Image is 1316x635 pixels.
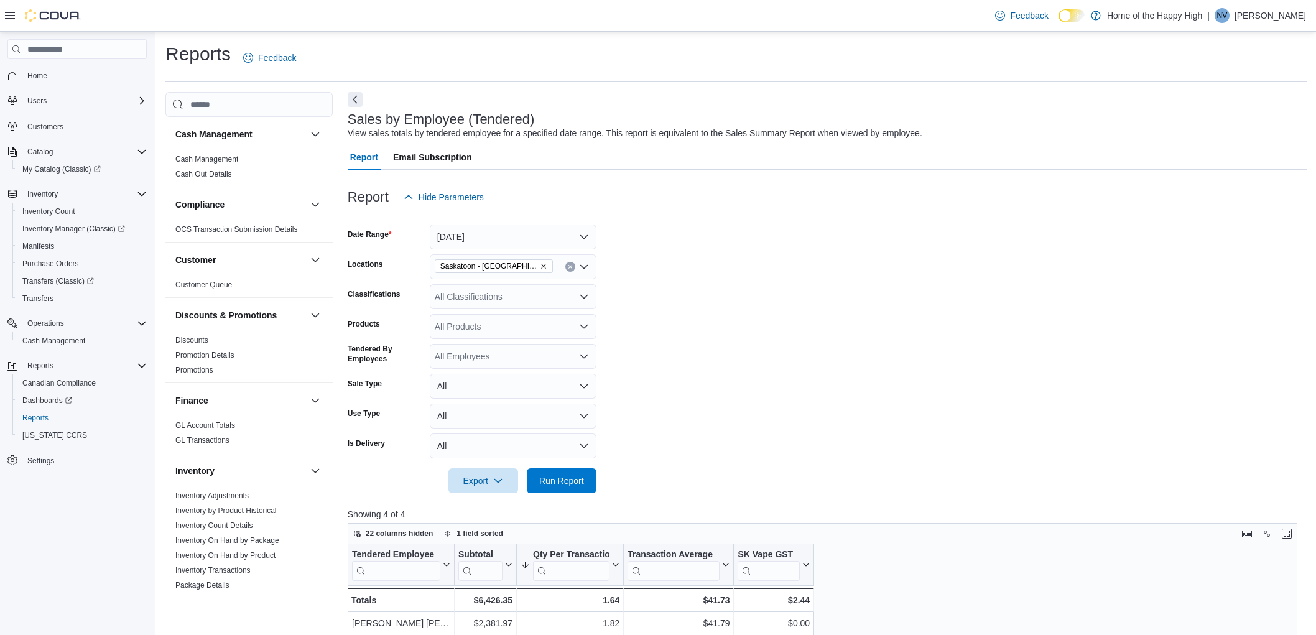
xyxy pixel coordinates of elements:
button: Canadian Compliance [12,374,152,392]
span: Catalog [22,144,147,159]
div: Subtotal [458,549,503,581]
a: Cash Out Details [175,170,232,178]
div: Discounts & Promotions [165,333,333,382]
button: Cash Management [12,332,152,350]
p: Home of the Happy High [1107,8,1202,23]
a: Purchase Orders [17,256,84,271]
button: Inventory [22,187,63,202]
div: SK Vape GST [738,549,800,581]
div: Qty Per Transaction [533,549,609,561]
label: Is Delivery [348,438,385,448]
div: Transaction Average [628,549,720,561]
button: Open list of options [579,351,589,361]
span: Inventory by Product Historical [175,506,277,516]
span: Inventory Count [22,206,75,216]
span: NV [1217,8,1228,23]
a: My Catalog (Classic) [17,162,106,177]
span: Operations [22,316,147,331]
a: Cash Management [17,333,90,348]
span: Users [22,93,147,108]
button: Compliance [308,197,323,212]
span: Purchase Orders [17,256,147,271]
span: Washington CCRS [17,428,147,443]
button: Open list of options [579,322,589,331]
span: Purchase Orders [22,259,79,269]
a: Promotions [175,366,213,374]
span: Discounts [175,335,208,345]
label: Use Type [348,409,380,419]
label: Classifications [348,289,401,299]
div: $6,426.35 [458,593,512,608]
span: Promotion Details [175,350,234,360]
a: Customer Queue [175,280,232,289]
span: My Catalog (Classic) [22,164,101,174]
span: Saskatoon - Blairmore Village - Fire & Flower [435,259,553,273]
h3: Report [348,190,389,205]
div: Subtotal [458,549,503,561]
button: [US_STATE] CCRS [12,427,152,444]
span: Reports [17,410,147,425]
span: Inventory [22,187,147,202]
button: Finance [175,394,305,407]
button: All [430,433,596,458]
span: Canadian Compliance [22,378,96,388]
span: Transfers (Classic) [17,274,147,289]
a: Canadian Compliance [17,376,101,391]
a: Dashboards [17,393,77,408]
span: Transfers (Classic) [22,276,94,286]
span: Canadian Compliance [17,376,147,391]
a: [US_STATE] CCRS [17,428,92,443]
span: Catalog [27,147,53,157]
h3: Discounts & Promotions [175,309,277,322]
div: Tendered Employee [352,549,440,581]
a: Inventory On Hand by Product [175,551,276,560]
label: Date Range [348,229,392,239]
button: Reports [12,409,152,427]
a: GL Transactions [175,436,229,445]
button: 22 columns hidden [348,526,438,541]
span: Inventory On Hand by Package [175,535,279,545]
div: [PERSON_NAME] [PERSON_NAME] [352,616,450,631]
button: All [430,404,596,429]
div: Tendered Employee [352,549,440,561]
span: GL Account Totals [175,420,235,430]
button: Finance [308,393,323,408]
span: Home [22,68,147,83]
button: Open list of options [579,262,589,272]
button: Subtotal [458,549,512,581]
div: $41.73 [628,593,730,608]
a: Package Details [175,581,229,590]
a: Inventory Count [17,204,80,219]
p: Showing 4 of 4 [348,508,1307,521]
button: Reports [2,357,152,374]
button: Transaction Average [628,549,730,581]
span: Package Details [175,580,229,590]
div: Qty Per Transaction [533,549,609,581]
a: Reports [17,410,53,425]
span: Cash Management [22,336,85,346]
button: Reports [22,358,58,373]
button: Export [448,468,518,493]
span: Cash Management [17,333,147,348]
a: Feedback [238,45,301,70]
button: Operations [2,315,152,332]
button: Customers [2,117,152,135]
span: Settings [27,456,54,466]
span: Dark Mode [1059,22,1059,23]
a: Inventory Manager (Classic) [12,220,152,238]
h3: Finance [175,394,208,407]
div: $41.79 [628,616,730,631]
button: Customer [175,254,305,266]
span: 22 columns hidden [366,529,433,539]
a: Feedback [990,3,1053,28]
span: Email Subscription [393,145,472,170]
button: Run Report [527,468,596,493]
span: Reports [27,361,53,371]
span: Inventory [27,189,58,199]
span: Settings [22,453,147,468]
a: Customers [22,119,68,134]
span: Transfers [17,291,147,306]
button: Manifests [12,238,152,255]
a: OCS Transaction Submission Details [175,225,298,234]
